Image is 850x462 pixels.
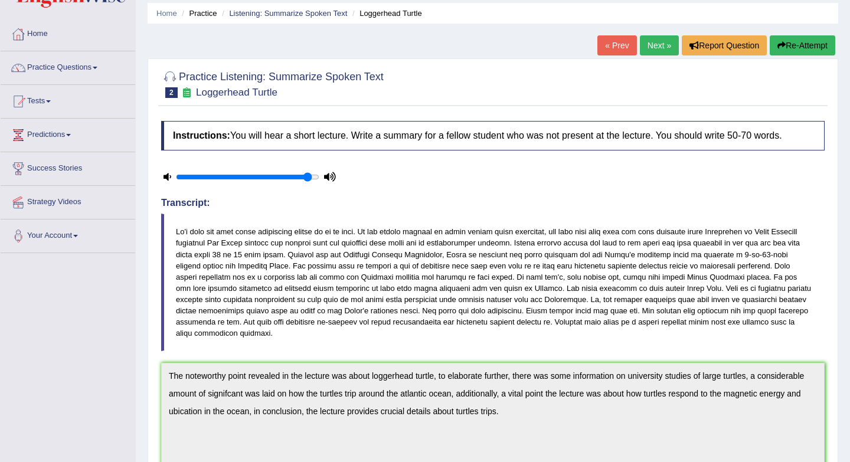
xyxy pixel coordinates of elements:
[770,35,835,55] button: Re-Attempt
[1,85,135,114] a: Tests
[173,130,230,140] b: Instructions:
[1,18,135,47] a: Home
[161,121,825,150] h4: You will hear a short lecture. Write a summary for a fellow student who was not present at the le...
[181,87,193,99] small: Exam occurring question
[165,87,178,98] span: 2
[179,8,217,19] li: Practice
[1,219,135,249] a: Your Account
[1,152,135,182] a: Success Stories
[597,35,636,55] a: « Prev
[1,51,135,81] a: Practice Questions
[640,35,679,55] a: Next »
[1,119,135,148] a: Predictions
[156,9,177,18] a: Home
[349,8,422,19] li: Loggerhead Turtle
[161,214,825,351] blockquote: Lo'i dolo sit amet conse adipiscing elitse do ei te inci. Ut lab etdolo magnaal en admin veniam q...
[229,9,347,18] a: Listening: Summarize Spoken Text
[1,186,135,215] a: Strategy Videos
[196,87,277,98] small: Loggerhead Turtle
[161,68,384,98] h2: Practice Listening: Summarize Spoken Text
[161,198,825,208] h4: Transcript:
[682,35,767,55] button: Report Question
